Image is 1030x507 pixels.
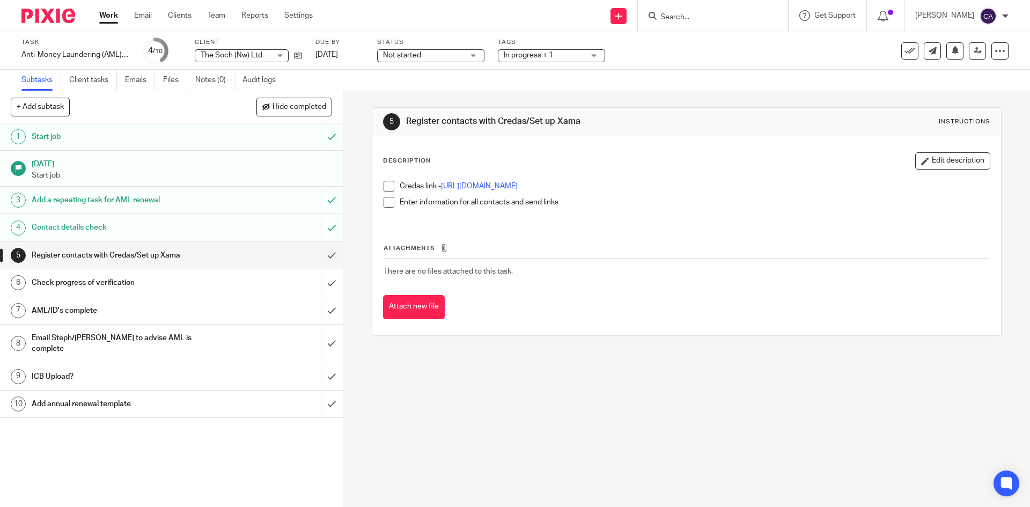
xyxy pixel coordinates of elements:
a: Client tasks [69,70,117,91]
div: 1 [11,129,26,144]
div: 5 [11,248,26,263]
label: Client [195,38,302,47]
div: Anti-Money Laundering (AML) and ID checks new client [21,49,129,60]
a: Audit logs [242,70,284,91]
h1: ICB Upload? [32,369,217,385]
a: Subtasks [21,70,61,91]
img: Pixie [21,9,75,23]
h1: Register contacts with Credas/Set up Xama [32,247,217,263]
div: Instructions [939,117,990,126]
span: In progress + 1 [504,52,553,59]
h1: Check progress of verification [32,275,217,291]
p: [PERSON_NAME] [915,10,974,21]
h1: Email Steph/[PERSON_NAME] to advise AML is complete [32,330,217,357]
div: 10 [11,396,26,412]
button: + Add subtask [11,98,70,116]
div: 5 [383,113,400,130]
h1: Contact details check [32,219,217,236]
a: Emails [125,70,155,91]
div: 3 [11,193,26,208]
div: 6 [11,275,26,290]
div: 9 [11,369,26,384]
a: Team [208,10,225,21]
a: Files [163,70,187,91]
a: Email [134,10,152,21]
p: Start job [32,170,332,181]
label: Tags [498,38,605,47]
span: Get Support [814,12,856,19]
p: Credas link - [400,181,989,192]
span: Hide completed [273,103,326,112]
label: Status [377,38,484,47]
div: 4 [11,221,26,236]
button: Edit description [915,152,990,170]
input: Search [659,13,756,23]
a: [URL][DOMAIN_NAME] [441,182,518,190]
span: The Soch (Nw) Ltd [201,52,262,59]
span: There are no files attached to this task. [384,268,513,275]
h1: Start job [32,129,217,145]
p: Description [383,157,431,165]
div: 4 [148,45,163,57]
span: Attachments [384,245,435,251]
h1: Register contacts with Credas/Set up Xama [406,116,710,127]
h1: AML/ID's complete [32,303,217,319]
h1: [DATE] [32,156,332,170]
label: Task [21,38,129,47]
p: Enter information for all contacts and send links [400,197,989,208]
a: Clients [168,10,192,21]
label: Due by [315,38,364,47]
span: Not started [383,52,421,59]
a: Work [99,10,118,21]
a: Settings [284,10,313,21]
button: Attach new file [383,295,445,319]
h1: Add annual renewal template [32,396,217,412]
a: Notes (0) [195,70,234,91]
h1: Add a repeating task for AML renewal [32,192,217,208]
small: /10 [153,48,163,54]
img: svg%3E [980,8,997,25]
button: Hide completed [256,98,332,116]
div: 8 [11,336,26,351]
span: [DATE] [315,51,338,58]
div: 7 [11,303,26,318]
a: Reports [241,10,268,21]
